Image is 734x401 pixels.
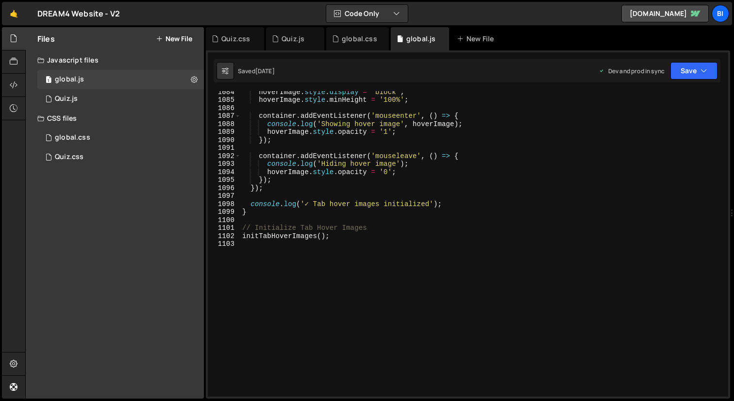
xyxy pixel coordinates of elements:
div: 1102 [208,232,241,241]
div: global.css [342,34,377,44]
div: 1101 [208,224,241,232]
div: 1087 [208,112,241,120]
div: DREAM4 Website - V2 [37,8,120,19]
div: 1100 [208,216,241,225]
div: 1095 [208,176,241,184]
div: 17250/47734.js [37,70,204,89]
div: CSS files [26,109,204,128]
div: global.js [406,34,435,44]
a: 🤙 [2,2,26,25]
div: 1098 [208,200,241,209]
div: 1097 [208,192,241,200]
div: Saved [238,67,275,75]
div: Quiz.css [55,153,83,161]
div: 1088 [208,120,241,128]
button: New File [156,35,192,43]
div: [DATE] [255,67,275,75]
a: Bi [712,5,729,22]
div: 1093 [208,160,241,168]
button: Save [670,62,717,80]
div: 1099 [208,208,241,216]
a: [DOMAIN_NAME] [621,5,709,22]
div: 1085 [208,96,241,104]
div: 1096 [208,184,241,192]
div: Javascript files [26,50,204,70]
div: 17250/47890.css [37,147,204,167]
div: Quiz.js [55,95,78,103]
button: Code Only [326,5,408,22]
div: 1086 [208,104,241,112]
div: Dev and prod in sync [599,67,665,75]
div: 17250/47889.js [37,89,204,109]
div: 1090 [208,136,241,144]
div: Quiz.js [282,34,304,44]
div: 1092 [208,152,241,160]
div: global.css [55,133,90,142]
span: 1 [46,77,51,84]
div: 1103 [208,240,241,248]
div: 17250/47735.css [37,128,204,147]
div: 1094 [208,168,241,176]
div: 1084 [208,88,241,96]
div: 1091 [208,144,241,152]
h2: Files [37,33,55,44]
div: Quiz.css [221,34,250,44]
div: New File [457,34,498,44]
div: 1089 [208,128,241,136]
div: global.js [55,75,84,84]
